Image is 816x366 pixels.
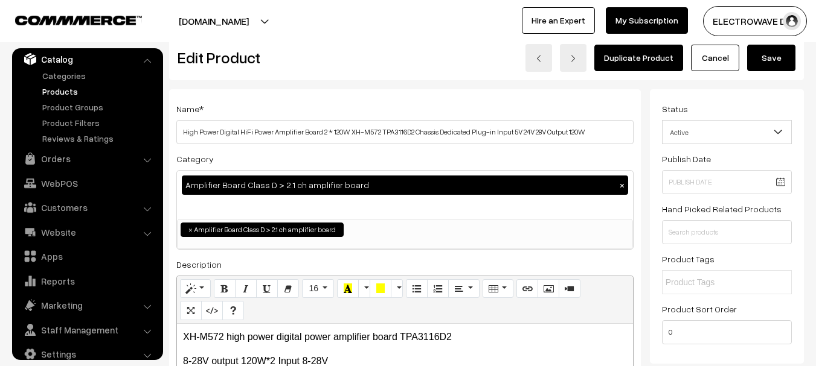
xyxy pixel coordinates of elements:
[214,279,236,298] button: Bold (CTRL+B)
[176,258,222,271] label: Description
[182,175,628,195] div: Amplifier Board Class D > 2.1 ch amplifier board
[235,279,257,298] button: Italic (CTRL+I)
[183,330,627,344] p: XH-M572 high power digital power amplifier board TPA3116D2
[406,279,428,298] button: Unordered list (CTRL+SHIFT+NUM7)
[39,69,159,82] a: Categories
[559,279,580,298] button: Video
[522,7,595,34] a: Hire an Expert
[39,101,159,113] a: Product Groups
[662,303,737,315] label: Product Sort Order
[337,279,359,298] button: Recent Color
[15,148,159,169] a: Orders
[222,301,244,320] button: Help
[662,120,792,144] span: Active
[666,276,771,289] input: Product Tags
[256,279,278,298] button: Underline (CTRL+U)
[570,55,577,62] img: right-arrow.png
[176,103,204,115] label: Name
[180,279,211,298] button: Style
[302,279,334,298] button: Font Size
[448,279,479,298] button: Paragraph
[188,224,193,235] span: ×
[370,279,391,298] button: Background Color
[180,301,202,320] button: Full Screen
[427,279,449,298] button: Ordered list (CTRL+SHIFT+NUM8)
[594,45,683,71] a: Duplicate Product
[691,45,739,71] a: Cancel
[538,279,559,298] button: Picture
[178,48,425,67] h2: Edit Product
[137,6,291,36] button: [DOMAIN_NAME]
[783,12,801,30] img: user
[662,253,715,265] label: Product Tags
[15,12,121,27] a: COMMMERCE
[176,120,634,144] input: Name
[39,85,159,98] a: Products
[309,283,318,293] span: 16
[606,7,688,34] a: My Subscription
[15,319,159,341] a: Staff Management
[277,279,299,298] button: Remove Font Style (CTRL+\)
[703,6,807,36] button: ELECTROWAVE DE…
[15,16,142,25] img: COMMMERCE
[662,153,711,165] label: Publish Date
[483,279,513,298] button: Table
[662,103,688,115] label: Status
[617,180,628,191] button: ×
[358,279,370,298] button: More Color
[39,132,159,145] a: Reviews & Ratings
[15,245,159,267] a: Apps
[39,116,159,129] a: Product Filters
[662,170,792,194] input: Publish Date
[391,279,403,298] button: More Color
[15,172,159,194] a: WebPOS
[662,203,782,215] label: Hand Picked Related Products
[535,55,542,62] img: left-arrow.png
[15,343,159,365] a: Settings
[516,279,538,298] button: Link (CTRL+K)
[15,221,159,243] a: Website
[747,45,795,71] button: Save
[176,153,214,165] label: Category
[662,320,792,344] input: Enter Number
[15,270,159,292] a: Reports
[15,48,159,70] a: Catalog
[201,301,223,320] button: Code View
[15,197,159,218] a: Customers
[15,294,159,316] a: Marketing
[181,222,344,237] li: Amplifier Board Class D > 2.1 ch amplifier board
[663,122,791,143] span: Active
[662,220,792,244] input: Search products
